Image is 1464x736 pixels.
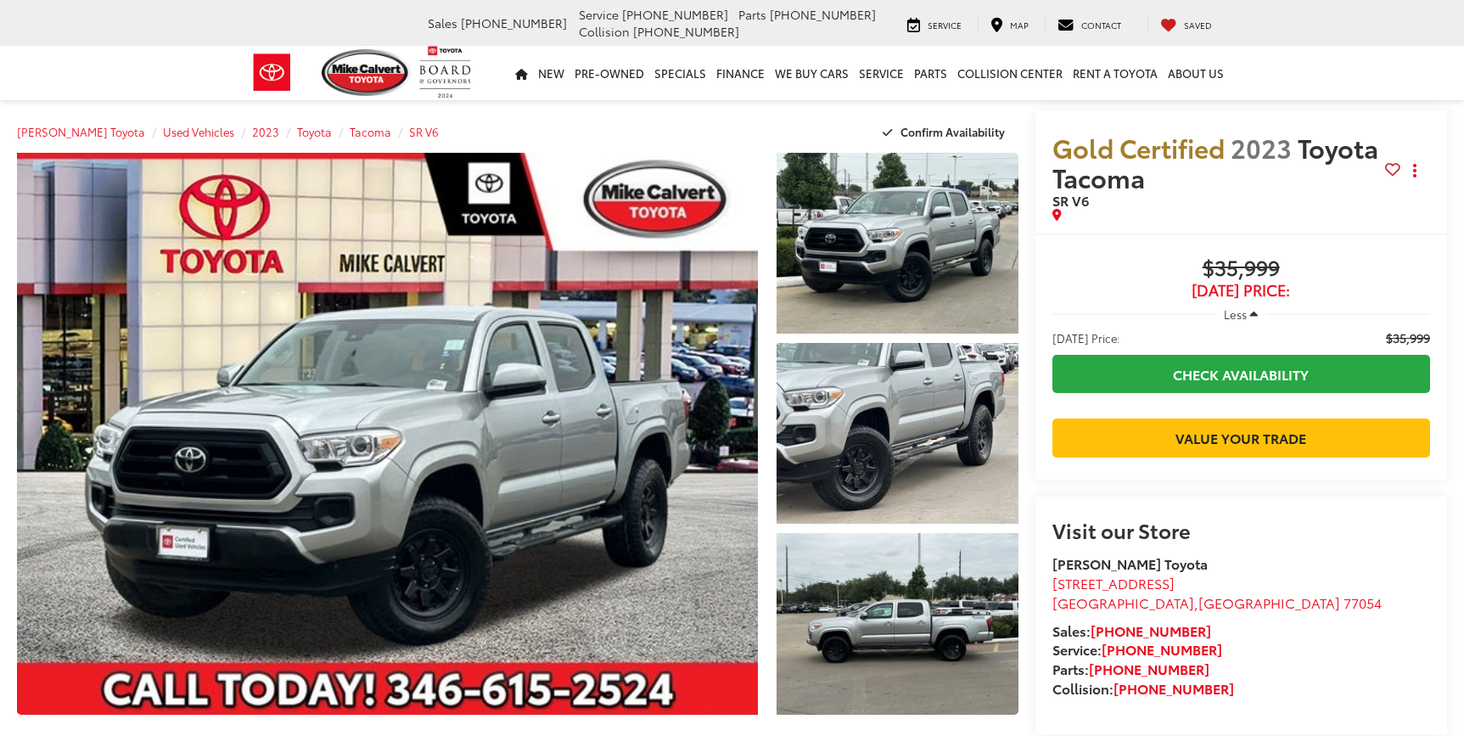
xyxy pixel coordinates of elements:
[1052,190,1089,210] span: SR V6
[1010,19,1029,31] span: Map
[711,46,770,100] a: Finance
[17,124,145,139] a: [PERSON_NAME] Toyota
[1052,282,1430,299] span: [DATE] Price:
[1198,593,1340,612] span: [GEOGRAPHIC_DATA]
[854,46,909,100] a: Service
[1413,164,1416,177] span: dropdown dots
[1343,593,1382,612] span: 77054
[622,6,728,23] span: [PHONE_NUMBER]
[461,14,567,31] span: [PHONE_NUMBER]
[1163,46,1229,100] a: About Us
[510,46,533,100] a: Home
[1102,639,1222,659] a: [PHONE_NUMBER]
[9,150,766,717] img: 2023 Toyota Tacoma SR V6
[1052,419,1430,457] a: Value Your Trade
[1113,678,1234,698] a: [PHONE_NUMBER]
[1224,306,1247,322] span: Less
[1052,678,1234,698] strong: Collision:
[1045,15,1134,32] a: Contact
[569,46,649,100] a: Pre-Owned
[649,46,711,100] a: Specials
[1052,593,1194,612] span: [GEOGRAPHIC_DATA]
[777,533,1018,714] a: Expand Photo 3
[770,46,854,100] a: WE BUY CARS
[350,124,391,139] a: Tacoma
[633,23,739,40] span: [PHONE_NUMBER]
[1052,621,1211,640] strong: Sales:
[1052,659,1209,678] strong: Parts:
[1089,659,1209,678] a: [PHONE_NUMBER]
[428,14,457,31] span: Sales
[770,6,876,23] span: [PHONE_NUMBER]
[774,341,1020,526] img: 2023 Toyota Tacoma SR V6
[163,124,234,139] a: Used Vehicles
[17,153,758,715] a: Expand Photo 0
[978,15,1041,32] a: Map
[909,46,952,100] a: Parts
[1081,19,1121,31] span: Contact
[777,153,1018,334] a: Expand Photo 1
[1052,129,1225,166] span: Gold Certified
[297,124,332,139] a: Toyota
[252,124,279,139] a: 2023
[1184,19,1212,31] span: Saved
[1091,621,1211,640] a: [PHONE_NUMBER]
[774,531,1020,716] img: 2023 Toyota Tacoma SR V6
[1052,355,1430,393] a: Check Availability
[409,124,439,139] a: SR V6
[1052,573,1175,593] span: [STREET_ADDRESS]
[952,46,1068,100] a: Collision Center
[1147,15,1225,32] a: My Saved Vehicles
[895,15,974,32] a: Service
[774,151,1020,336] img: 2023 Toyota Tacoma SR V6
[1052,256,1430,282] span: $35,999
[1400,156,1430,186] button: Actions
[1215,299,1266,329] button: Less
[928,19,962,31] span: Service
[240,45,304,100] img: Toyota
[738,6,766,23] span: Parts
[322,49,412,96] img: Mike Calvert Toyota
[1052,129,1378,195] span: Toyota Tacoma
[1052,593,1382,612] span: ,
[1052,329,1120,346] span: [DATE] Price:
[1231,129,1292,166] span: 2023
[873,117,1018,147] button: Confirm Availability
[777,343,1018,524] a: Expand Photo 2
[579,6,619,23] span: Service
[1068,46,1163,100] a: Rent a Toyota
[1052,553,1208,573] strong: [PERSON_NAME] Toyota
[1052,519,1430,541] h2: Visit our Store
[579,23,630,40] span: Collision
[1052,573,1382,612] a: [STREET_ADDRESS] [GEOGRAPHIC_DATA],[GEOGRAPHIC_DATA] 77054
[533,46,569,100] a: New
[1386,329,1430,346] span: $35,999
[1052,639,1222,659] strong: Service:
[900,124,1005,139] span: Confirm Availability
